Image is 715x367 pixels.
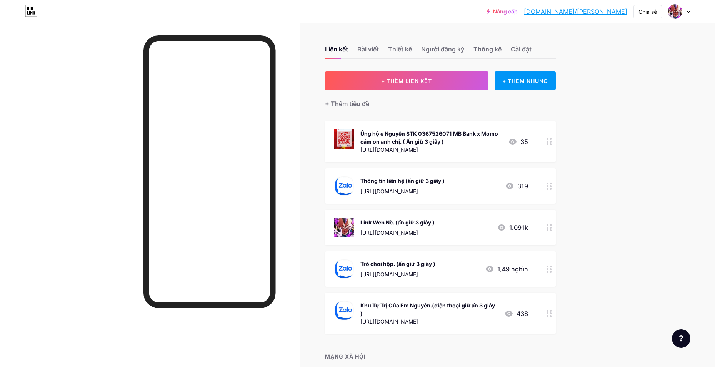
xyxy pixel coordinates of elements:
[334,301,354,321] img: Khu Tự Trị Của Em Nguyên.(điện thoại giữ ấn 3 giây )
[381,78,432,84] font: + THÊM LIÊN KẾT
[360,302,495,317] font: Khu Tự Trị Của Em Nguyên.(điện thoại giữ ấn 3 giây )
[524,8,627,15] font: [DOMAIN_NAME]/[PERSON_NAME]
[668,4,682,19] img: Jr Nguyên
[325,45,348,53] font: Liên kết
[325,71,488,90] button: + THÊM LIÊN KẾT
[517,182,528,190] font: 319
[421,45,464,53] font: Người đăng ký
[493,8,518,15] font: Nâng cấp
[388,45,412,53] font: Thiết kế
[360,130,498,145] font: Ủng hộ e Nguyên STK 0367526071 MB Bank x Momo cảm ơn anh chị. ( Ấn giữ 3 giây )
[524,7,627,16] a: [DOMAIN_NAME]/[PERSON_NAME]
[638,8,657,15] font: Chia sẻ
[360,188,418,194] font: [URL][DOMAIN_NAME]
[360,219,435,226] font: Link Web Nè. (ấn giữ 3 giây )
[357,45,379,53] font: Bài viết
[520,138,528,146] font: 35
[473,45,502,53] font: Thống kê
[325,353,366,360] font: MẠNG XÃ HỘI
[360,271,418,277] font: [URL][DOMAIN_NAME]
[360,318,418,325] font: [URL][DOMAIN_NAME]
[517,310,528,317] font: 438
[325,100,369,108] font: + Thêm tiêu đề
[334,176,354,196] img: Thông tin liên hệ (ấn giữ 3 giây )
[334,218,354,237] img: Link Web Nè. (ấn giữ 3 giây )
[360,178,445,184] font: Thông tin liên hệ (ấn giữ 3 giây )
[511,45,532,53] font: Cài đặt
[360,261,435,267] font: Trò chơi hộp. (ấn giữ 3 giây )
[497,265,528,273] font: 1,49 nghìn
[360,146,418,153] font: [URL][DOMAIN_NAME]
[360,229,418,236] font: [URL][DOMAIN_NAME]
[509,224,528,231] font: 1.091k
[334,129,354,149] img: Ủng hộ e Nguyên STK 0367526071 MB Bank x Momo cảm ơn anh chị. ( Ấn giữ 3 giây )
[334,259,354,279] img: Trò chơi hộp. (ấn giữ 3 giây )
[502,78,548,84] font: + THÊM NHÚNG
